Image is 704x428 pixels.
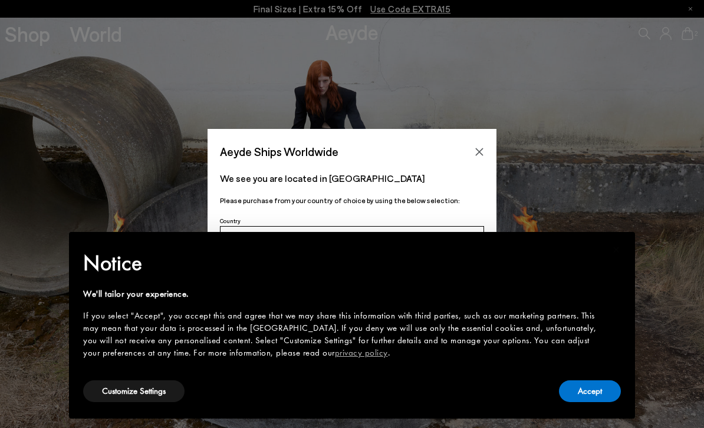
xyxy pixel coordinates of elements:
[220,171,484,185] p: We see you are located in [GEOGRAPHIC_DATA]
[220,141,338,162] span: Aeyde Ships Worldwide
[83,248,602,278] h2: Notice
[602,235,630,264] button: Close this notice
[613,240,620,258] span: ×
[83,310,602,359] div: If you select "Accept", you accept this and agree that we may share this information with third p...
[220,217,241,224] span: Country
[471,143,488,161] button: Close
[83,288,602,300] div: We'll tailor your experience.
[335,347,388,359] a: privacy policy
[83,380,185,402] button: Customize Settings
[559,380,621,402] button: Accept
[220,195,484,206] p: Please purchase from your country of choice by using the below selection:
